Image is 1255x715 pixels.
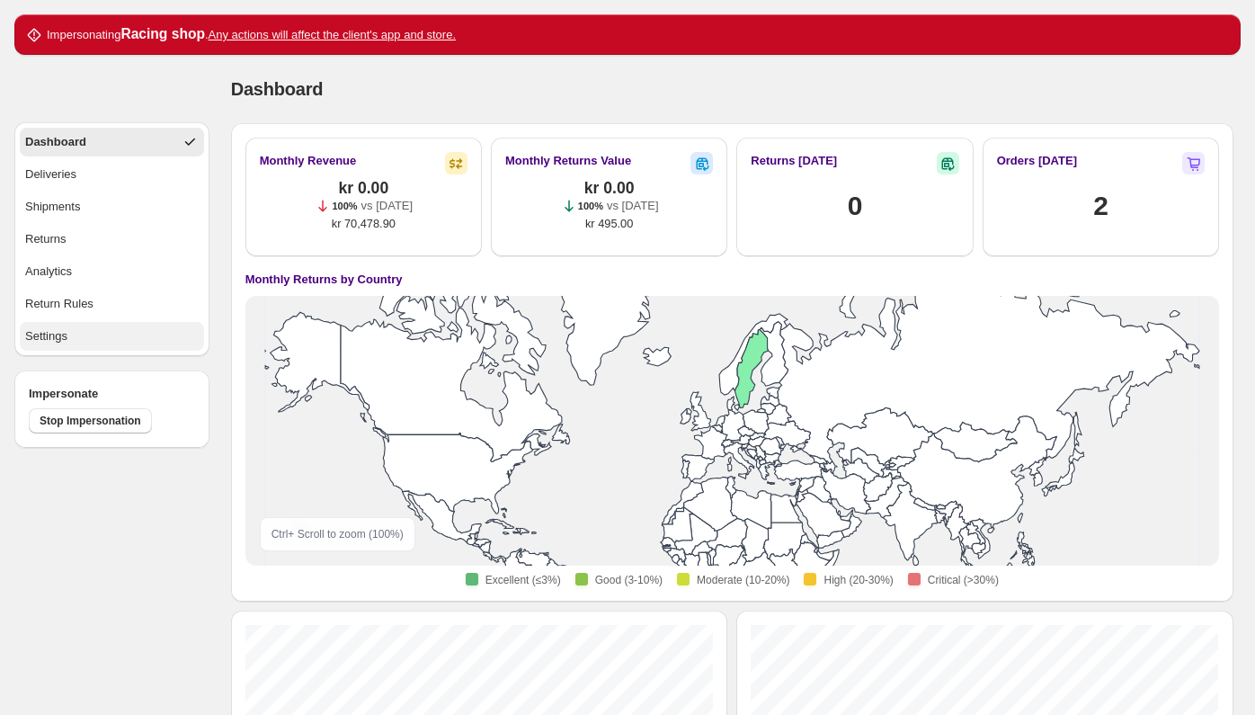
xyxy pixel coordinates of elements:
[231,79,324,99] span: Dashboard
[209,28,456,41] u: Any actions will affect the client's app and store.
[361,197,414,215] p: vs [DATE]
[29,385,195,403] h4: Impersonate
[260,517,415,551] div: Ctrl + Scroll to zoom ( 100 %)
[20,160,204,189] button: Deliveries
[25,263,72,281] div: Analytics
[751,152,837,170] h2: Returns [DATE]
[20,322,204,351] button: Settings
[25,230,67,248] div: Returns
[20,290,204,318] button: Return Rules
[1093,188,1108,224] h1: 2
[578,201,603,211] span: 100%
[245,271,403,289] h4: Monthly Returns by Country
[848,188,862,224] h1: 0
[997,152,1077,170] h2: Orders [DATE]
[25,198,80,216] div: Shipments
[20,128,204,156] button: Dashboard
[928,573,999,587] span: Critical (>30%)
[823,573,893,587] span: High (20-30%)
[332,201,357,211] span: 100%
[260,152,357,170] h2: Monthly Revenue
[20,192,204,221] button: Shipments
[485,573,561,587] span: Excellent (≤3%)
[40,414,141,428] span: Stop Impersonation
[120,26,205,41] strong: Racing shop
[47,25,456,44] p: Impersonating .
[25,327,67,345] div: Settings
[607,197,659,215] p: vs [DATE]
[25,133,86,151] div: Dashboard
[332,215,396,233] span: kr 70,478.90
[25,295,93,313] div: Return Rules
[338,179,388,197] span: kr 0.00
[25,165,76,183] div: Deliveries
[595,573,663,587] span: Good (3-10%)
[505,152,631,170] h2: Monthly Returns Value
[585,215,633,233] span: kr 495.00
[29,408,152,433] button: Stop Impersonation
[697,573,789,587] span: Moderate (10-20%)
[20,225,204,254] button: Returns
[584,179,635,197] span: kr 0.00
[20,257,204,286] button: Analytics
